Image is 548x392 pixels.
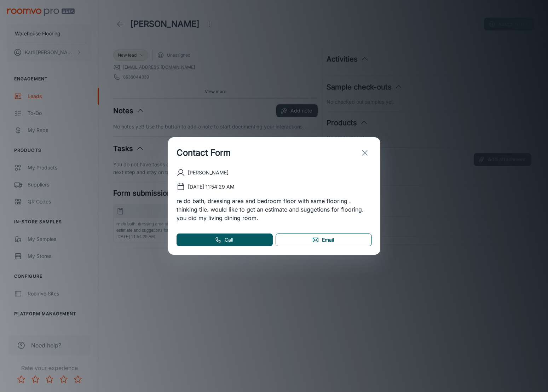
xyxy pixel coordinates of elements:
button: exit [358,146,372,160]
p: re do bath, dressing area and bedroom floor with same flooring . thinking tile. would like to get... [177,197,372,222]
a: Email [276,234,372,246]
a: Call [177,234,273,246]
h1: Contact Form [177,146,231,159]
p: [PERSON_NAME] [188,169,229,177]
p: [DATE] 11:54:29 AM [188,183,235,191]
